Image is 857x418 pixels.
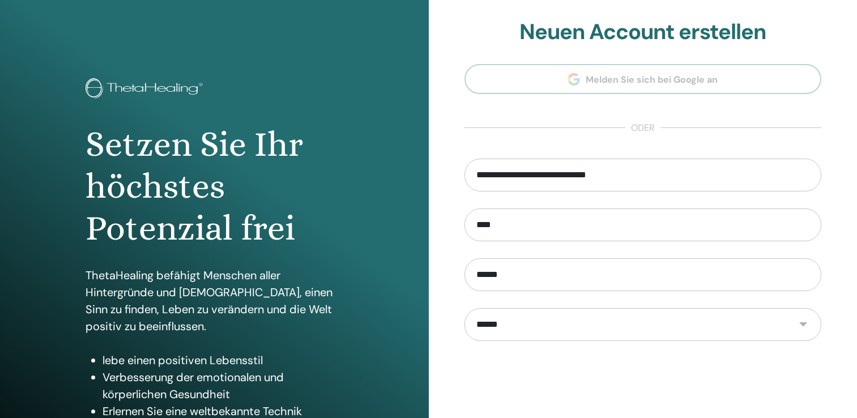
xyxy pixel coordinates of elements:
li: Verbesserung der emotionalen und körperlichen Gesundheit [103,369,343,403]
h1: Setzen Sie Ihr höchstes Potenzial frei [86,123,343,250]
iframe: reCAPTCHA [557,358,729,402]
span: oder [625,121,660,135]
h2: Neuen Account erstellen [464,19,822,45]
li: lebe einen positiven Lebensstil [103,352,343,369]
p: ThetaHealing befähigt Menschen aller Hintergründe und [DEMOGRAPHIC_DATA], einen Sinn zu finden, L... [86,267,343,335]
